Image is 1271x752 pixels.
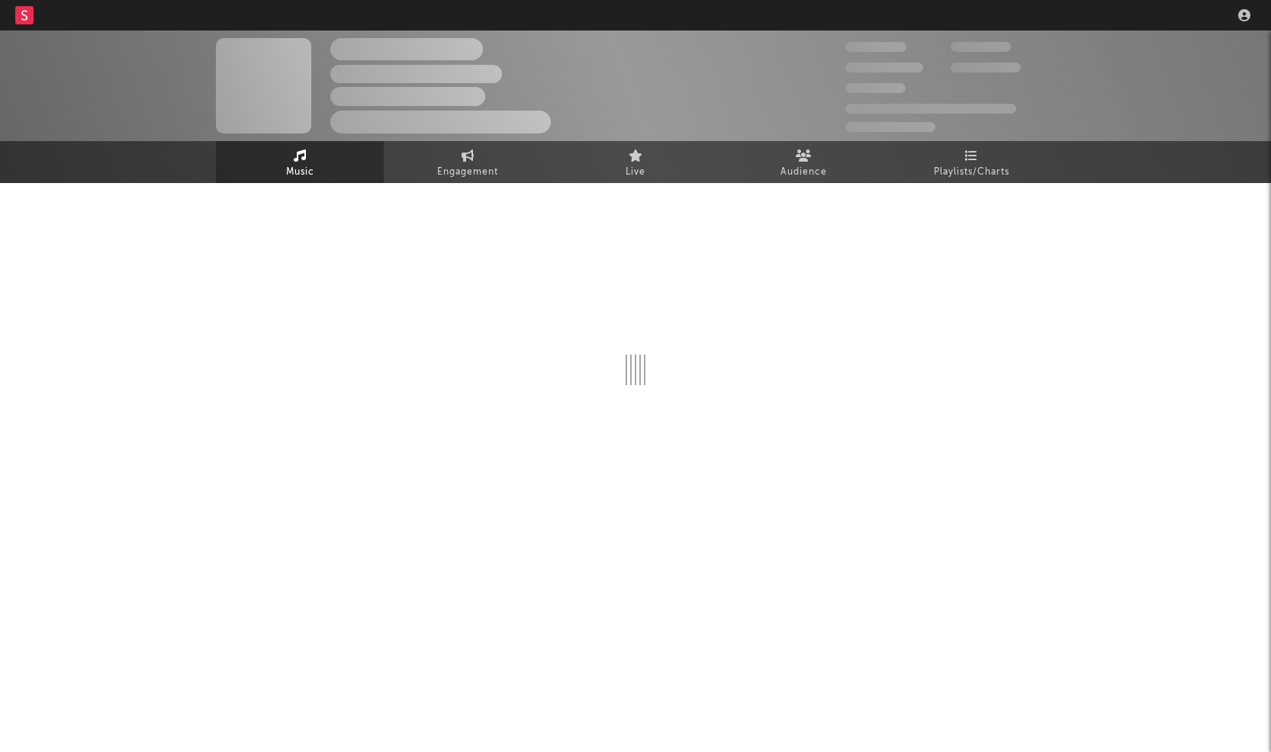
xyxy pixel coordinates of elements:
span: Playlists/Charts [934,163,1009,182]
span: 100,000 [951,42,1011,52]
span: Jump Score: 85.0 [845,122,935,132]
span: Engagement [437,163,498,182]
span: 300,000 [845,42,906,52]
span: 50,000,000 [845,63,923,72]
span: 1,000,000 [951,63,1021,72]
a: Live [552,141,719,183]
span: Music [286,163,314,182]
span: 100,000 [845,83,906,93]
a: Engagement [384,141,552,183]
a: Playlists/Charts [887,141,1055,183]
a: Music [216,141,384,183]
span: Audience [780,163,827,182]
span: Live [626,163,645,182]
a: Audience [719,141,887,183]
span: 50,000,000 Monthly Listeners [845,104,1016,114]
